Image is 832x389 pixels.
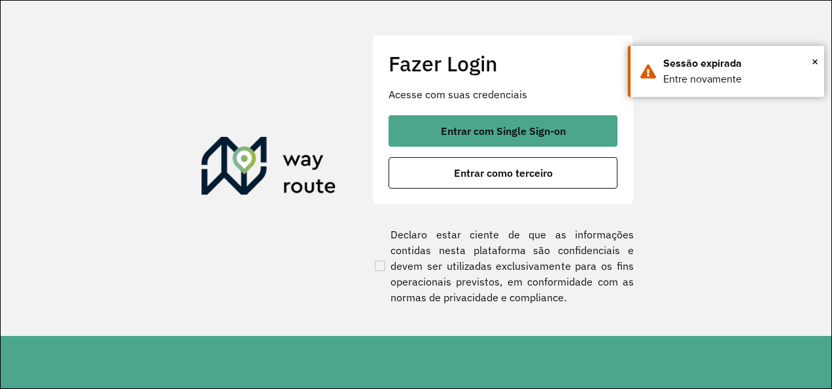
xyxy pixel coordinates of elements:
button: button [389,157,617,189]
label: Declaro estar ciente de que as informações contidas nesta plataforma são confidenciais e devem se... [372,227,634,305]
button: Close [812,52,818,71]
h2: Fazer Login [389,51,617,76]
div: Sessão expirada [663,56,814,71]
span: Entrar como terceiro [454,168,553,178]
button: button [389,115,617,147]
span: × [812,52,818,71]
img: Roteirizador AmbevTech [201,137,336,200]
p: Acesse com suas credenciais [389,86,617,102]
div: Entre novamente [663,71,814,87]
span: Entrar com Single Sign-on [441,126,566,136]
